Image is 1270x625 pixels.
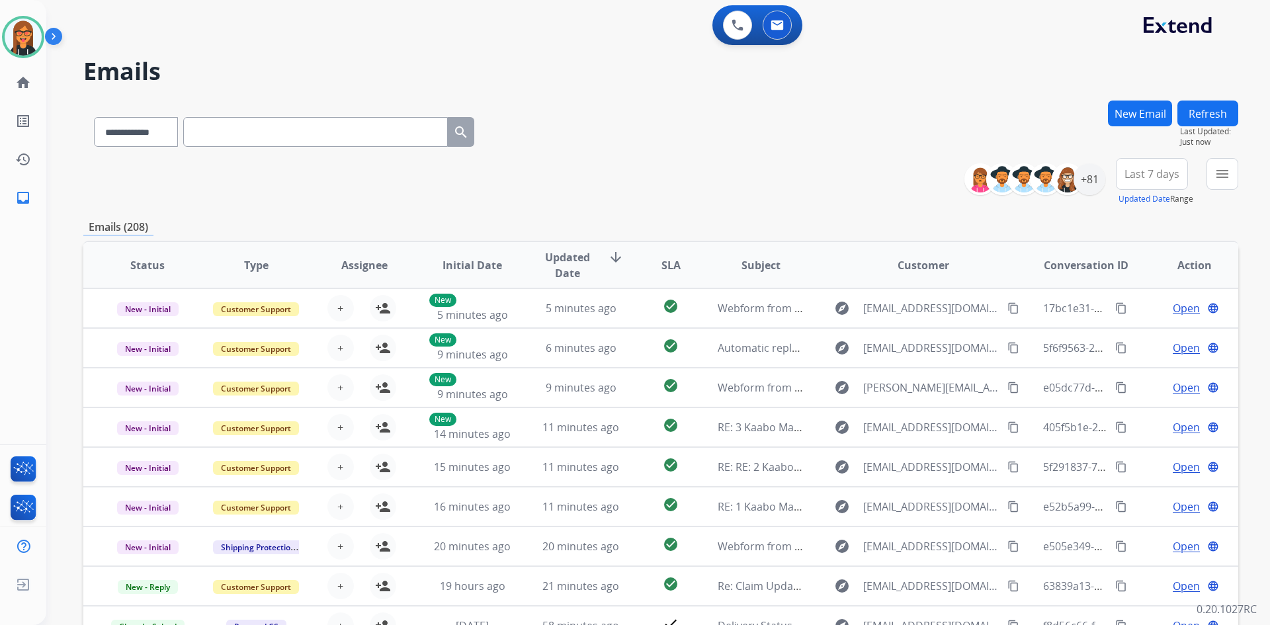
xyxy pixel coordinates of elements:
[83,219,153,235] p: Emails (208)
[1207,461,1219,473] mat-icon: language
[1007,580,1019,592] mat-icon: content_copy
[213,540,304,554] span: Shipping Protection
[1173,340,1200,356] span: Open
[1207,540,1219,552] mat-icon: language
[863,340,999,356] span: [EMAIL_ADDRESS][DOMAIN_NAME]
[434,427,511,441] span: 14 minutes ago
[863,578,999,594] span: [EMAIL_ADDRESS][DOMAIN_NAME]
[718,579,929,593] span: Re: Claim Update: Parts ordered for repair
[327,533,354,560] button: +
[542,499,619,514] span: 11 minutes ago
[337,340,343,356] span: +
[1180,126,1238,137] span: Last Updated:
[1043,460,1241,474] span: 5f291837-7196-41a6-afa9-5a8b9f1d408d
[375,419,391,435] mat-icon: person_add
[834,538,850,554] mat-icon: explore
[337,578,343,594] span: +
[1173,300,1200,316] span: Open
[337,538,343,554] span: +
[1173,538,1200,554] span: Open
[337,380,343,396] span: +
[437,387,508,401] span: 9 minutes ago
[15,113,31,129] mat-icon: list_alt
[1074,163,1105,195] div: +81
[1007,461,1019,473] mat-icon: content_copy
[834,380,850,396] mat-icon: explore
[213,501,299,515] span: Customer Support
[1007,540,1019,552] mat-icon: content_copy
[15,151,31,167] mat-icon: history
[327,454,354,480] button: +
[1043,341,1241,355] span: 5f6f9563-29d3-449a-b5b2-1aa31fb8ac40
[117,382,179,396] span: New - Initial
[213,302,299,316] span: Customer Support
[434,539,511,554] span: 20 minutes ago
[337,419,343,435] span: +
[834,499,850,515] mat-icon: explore
[327,335,354,361] button: +
[117,461,179,475] span: New - Initial
[1116,158,1188,190] button: Last 7 days
[663,457,679,473] mat-icon: check_circle
[863,459,999,475] span: [EMAIL_ADDRESS][DOMAIN_NAME]
[375,538,391,554] mat-icon: person_add
[117,540,179,554] span: New - Initial
[1007,421,1019,433] mat-icon: content_copy
[327,573,354,599] button: +
[663,536,679,552] mat-icon: check_circle
[244,257,269,273] span: Type
[661,257,681,273] span: SLA
[1115,302,1127,314] mat-icon: content_copy
[1043,420,1241,435] span: 405f5b1e-2ba5-43e1-861e-e1e35d4f93f7
[327,295,354,321] button: +
[538,249,598,281] span: Updated Date
[429,294,456,307] p: New
[718,460,1029,474] span: RE: RE: 2 Kaabo Mantis King GT - left front turn signal light bulb
[898,257,949,273] span: Customer
[213,461,299,475] span: Customer Support
[337,459,343,475] span: +
[327,414,354,440] button: +
[375,340,391,356] mat-icon: person_add
[327,493,354,520] button: +
[1007,342,1019,354] mat-icon: content_copy
[429,333,456,347] p: New
[1173,419,1200,435] span: Open
[718,420,1011,435] span: RE: 3 Kaabo Mantis King GT - left front turn signal light bulb
[213,580,299,594] span: Customer Support
[1207,382,1219,394] mat-icon: language
[1173,380,1200,396] span: Open
[15,75,31,91] mat-icon: home
[1108,101,1172,126] button: New Email
[117,501,179,515] span: New - Initial
[718,539,1017,554] span: Webform from [EMAIL_ADDRESS][DOMAIN_NAME] on [DATE]
[663,298,679,314] mat-icon: check_circle
[375,459,391,475] mat-icon: person_add
[1173,459,1200,475] span: Open
[542,539,619,554] span: 20 minutes ago
[434,499,511,514] span: 16 minutes ago
[117,342,179,356] span: New - Initial
[1043,499,1249,514] span: e52b5a99-1745-49ca-901d-7d28baad585a
[130,257,165,273] span: Status
[663,378,679,394] mat-icon: check_circle
[213,382,299,396] span: Customer Support
[718,341,964,355] span: Automatic reply: Enjoy your VIP PRO Membership
[1115,501,1127,513] mat-icon: content_copy
[663,338,679,354] mat-icon: check_circle
[15,190,31,206] mat-icon: inbox
[1115,382,1127,394] mat-icon: content_copy
[213,342,299,356] span: Customer Support
[718,380,1181,395] span: Webform from [PERSON_NAME][EMAIL_ADDRESS][PERSON_NAME][DOMAIN_NAME] on [DATE]
[542,420,619,435] span: 11 minutes ago
[1044,257,1128,273] span: Conversation ID
[375,499,391,515] mat-icon: person_add
[434,460,511,474] span: 15 minutes ago
[1180,137,1238,147] span: Just now
[1043,301,1246,315] span: 17bc1e31-3c9c-4888-bd99-0fdeb173410d
[663,497,679,513] mat-icon: check_circle
[834,340,850,356] mat-icon: explore
[375,300,391,316] mat-icon: person_add
[1207,580,1219,592] mat-icon: language
[1207,421,1219,433] mat-icon: language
